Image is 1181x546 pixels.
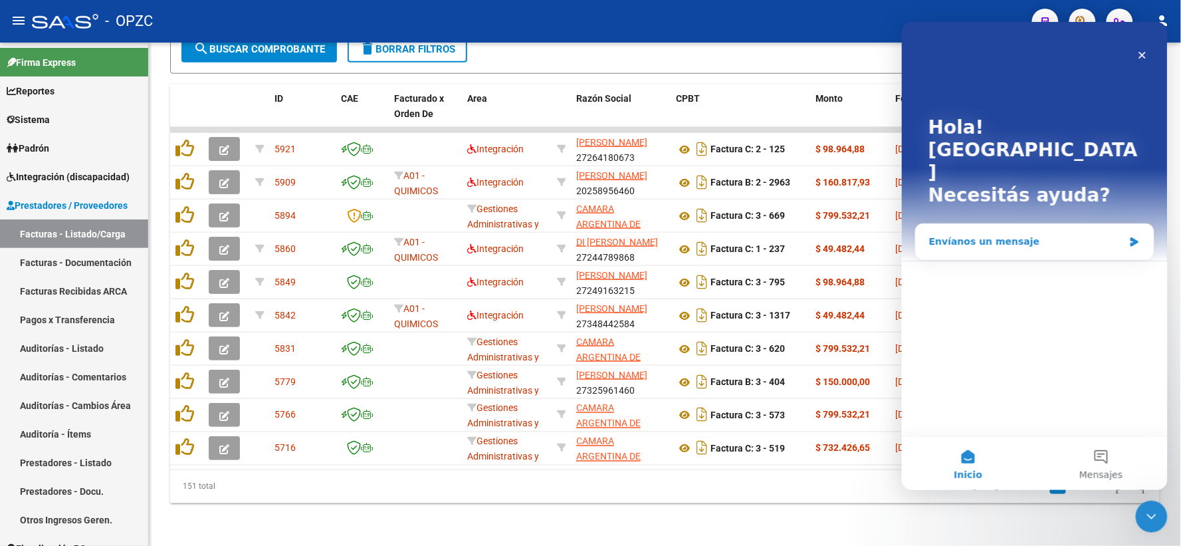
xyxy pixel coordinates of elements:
[7,55,76,70] span: Firma Express
[815,277,865,287] strong: $ 98.964,88
[394,237,438,263] span: A01 - QUIMICOS
[576,434,665,462] div: 30716109972
[274,343,296,354] span: 5831
[467,93,487,104] span: Area
[895,310,922,321] span: [DATE]
[576,202,665,229] div: 30716109972
[274,177,296,188] span: 5909
[810,84,890,143] datatable-header-cell: Monto
[576,204,663,275] span: CAMARA ARGENTINA DE DESARROLLADORES DE SOFTWARE INDEPENDIENTES
[1132,479,1151,494] a: go to last page
[1110,479,1128,494] a: go to next page
[274,443,296,454] span: 5716
[693,338,710,359] i: Descargar documento
[274,410,296,420] span: 5766
[576,170,647,181] span: [PERSON_NAME]
[895,243,922,254] span: [DATE]
[693,238,710,259] i: Descargar documento
[274,210,296,221] span: 5894
[576,401,665,429] div: 30716109972
[467,243,524,254] span: Integración
[576,303,647,314] span: [PERSON_NAME]
[274,243,296,254] span: 5860
[360,41,376,57] mat-icon: delete
[1154,13,1170,29] mat-icon: person
[394,93,444,119] span: Facturado x Orden De
[576,268,665,296] div: 27249163215
[274,277,296,287] span: 5849
[895,210,922,221] span: [DATE]
[105,7,153,36] span: - OPZC
[394,303,438,329] span: A01 - QUIMICOS
[576,335,665,362] div: 30716109972
[693,371,710,392] i: Descargar documento
[693,172,710,193] i: Descargar documento
[895,177,922,188] span: [DATE]
[193,43,325,55] span: Buscar Comprobante
[710,178,790,188] strong: Factura B: 2 - 2963
[815,410,870,420] strong: $ 799.532,21
[671,84,810,143] datatable-header-cell: CPBT
[890,84,950,143] datatable-header-cell: Fecha Cpbt
[571,84,671,143] datatable-header-cell: Razón Social
[193,41,209,57] mat-icon: search
[11,13,27,29] mat-icon: menu
[7,112,50,127] span: Sistema
[467,403,539,444] span: Gestiones Administrativas y Otros
[710,277,785,288] strong: Factura C: 3 - 795
[693,138,710,160] i: Descargar documento
[336,84,389,143] datatable-header-cell: CAE
[895,93,943,104] span: Fecha Cpbt
[710,377,785,388] strong: Factura B: 3 - 404
[7,170,130,184] span: Integración (discapacidad)
[815,243,865,254] strong: $ 49.482,44
[895,144,922,154] span: [DATE]
[895,277,922,287] span: [DATE]
[693,438,710,459] i: Descargar documento
[576,168,665,196] div: 20258956460
[181,36,337,63] button: Buscar Comprobante
[815,376,870,387] strong: $ 150.000,00
[576,436,663,507] span: CAMARA ARGENTINA DE DESARROLLADORES DE SOFTWARE INDEPENDIENTES
[815,144,865,154] strong: $ 98.964,88
[576,93,631,104] span: Razón Social
[389,84,462,143] datatable-header-cell: Facturado x Orden De
[815,177,870,188] strong: $ 160.817,93
[467,310,524,321] span: Integración
[348,36,467,63] button: Borrar Filtros
[576,370,647,380] span: [PERSON_NAME]
[341,93,358,104] span: CAE
[467,177,524,188] span: Integración
[815,210,870,221] strong: $ 799.532,21
[815,93,843,104] span: Monto
[988,479,1006,494] a: go to previous page
[394,170,438,196] span: A01 - QUIMICOS
[274,376,296,387] span: 5779
[576,368,665,396] div: 27325961460
[815,310,865,321] strong: $ 49.482,44
[710,144,785,155] strong: Factura C: 2 - 125
[467,370,539,411] span: Gestiones Administrativas y Otros
[576,301,665,329] div: 27348442584
[710,244,785,255] strong: Factura C: 1 - 237
[274,310,296,321] span: 5842
[895,376,922,387] span: [DATE]
[693,271,710,293] i: Descargar documento
[170,470,366,503] div: 151 total
[269,84,336,143] datatable-header-cell: ID
[360,43,455,55] span: Borrar Filtros
[902,22,1168,490] iframe: Intercom live chat
[7,141,49,156] span: Padrón
[576,403,663,474] span: CAMARA ARGENTINA DE DESARROLLADORES DE SOFTWARE INDEPENDIENTES
[576,137,647,148] span: [PERSON_NAME]
[576,337,663,408] span: CAMARA ARGENTINA DE DESARROLLADORES DE SOFTWARE INDEPENDIENTES
[1136,501,1168,533] iframe: Intercom live chat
